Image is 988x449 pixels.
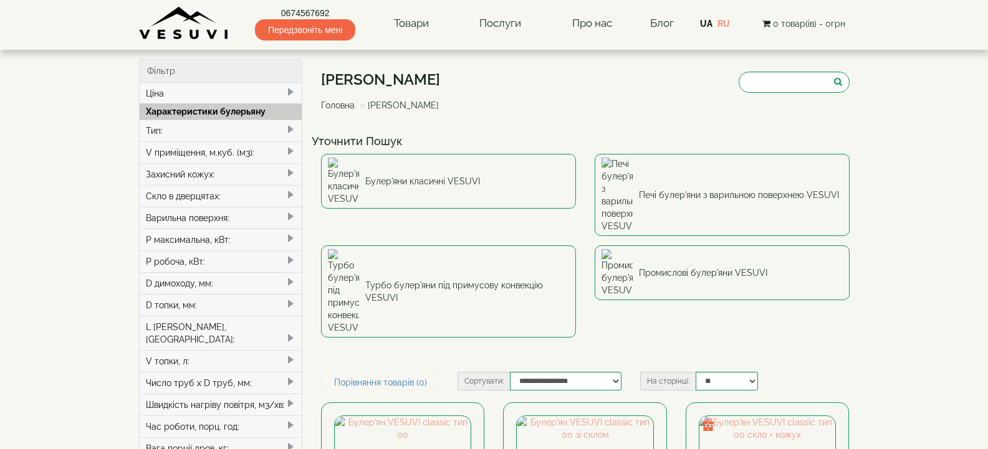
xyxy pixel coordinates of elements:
div: Час роботи, порц. год: [140,415,302,437]
div: V топки, л: [140,350,302,372]
div: Характеристики булерьяну [140,103,302,120]
img: Печі булер'яни з варильною поверхнею VESUVI [602,158,633,232]
a: Турбо булер'яни під примусову конвекцію VESUVI Турбо булер'яни під примусову конвекцію VESUVI [321,245,576,338]
div: D топки, мм: [140,294,302,316]
img: Завод VESUVI [139,6,229,40]
a: Порівняння товарів (0) [321,372,440,393]
li: [PERSON_NAME] [357,99,439,111]
h4: Уточнити Пошук [312,135,859,148]
div: Швидкість нагріву повітря, м3/хв: [140,394,302,415]
div: L [PERSON_NAME], [GEOGRAPHIC_DATA]: [140,316,302,350]
a: RU [717,19,730,29]
span: Передзвоніть мені [255,19,355,40]
div: Ціна [140,83,302,104]
a: Булер'яни класичні VESUVI Булер'яни класичні VESUVI [321,154,576,209]
div: V приміщення, м.куб. (м3): [140,141,302,163]
a: Послуги [467,9,534,38]
div: P робоча, кВт: [140,250,302,272]
div: Захисний кожух: [140,163,302,185]
div: Скло в дверцятах: [140,185,302,207]
div: P максимальна, кВт: [140,229,302,250]
a: Промислові булер'яни VESUVI Промислові булер'яни VESUVI [595,245,850,300]
a: Печі булер'яни з варильною поверхнею VESUVI Печі булер'яни з варильною поверхнею VESUVI [595,154,850,236]
a: 0674567692 [255,7,355,19]
a: Товари [381,9,441,38]
a: Блог [650,17,674,29]
h1: [PERSON_NAME] [321,72,448,88]
div: D димоходу, мм: [140,272,302,294]
span: 0 товар(ів) - 0грн [773,19,845,29]
button: 0 товар(ів) - 0грн [759,17,849,31]
div: Фільтр [140,60,302,83]
img: gift [702,418,714,431]
div: Число труб x D труб, мм: [140,372,302,394]
label: На сторінці: [640,372,696,390]
a: Про нас [560,9,625,38]
a: Головна [321,100,355,110]
a: UA [700,19,712,29]
img: Булер'яни класичні VESUVI [328,158,359,205]
label: Сортувати: [458,372,510,390]
div: Тип: [140,120,302,141]
div: Варильна поверхня: [140,207,302,229]
img: Промислові булер'яни VESUVI [602,249,633,296]
img: Турбо булер'яни під примусову конвекцію VESUVI [328,249,359,334]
